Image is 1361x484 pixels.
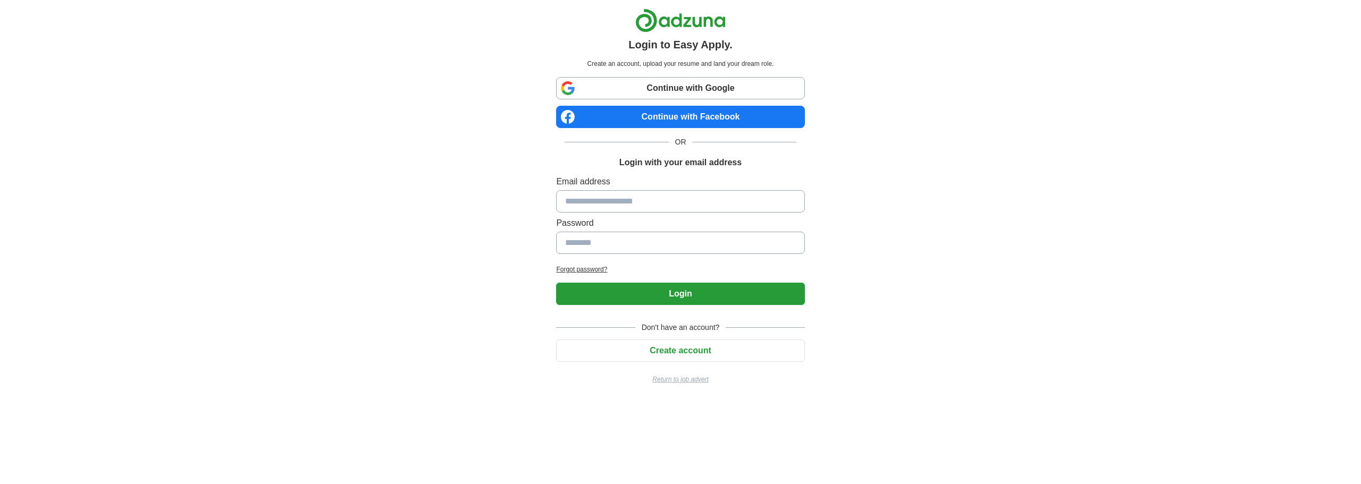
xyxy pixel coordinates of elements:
[556,77,804,99] a: Continue with Google
[556,106,804,128] a: Continue with Facebook
[556,339,804,362] button: Create account
[635,9,726,32] img: Adzuna logo
[556,175,804,188] label: Email address
[669,137,693,148] span: OR
[558,59,802,69] p: Create an account, upload your resume and land your dream role.
[619,156,742,169] h1: Login with your email address
[556,283,804,305] button: Login
[556,265,804,274] a: Forgot password?
[635,322,726,333] span: Don't have an account?
[556,217,804,230] label: Password
[628,37,733,53] h1: Login to Easy Apply.
[556,346,804,355] a: Create account
[556,375,804,384] a: Return to job advert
